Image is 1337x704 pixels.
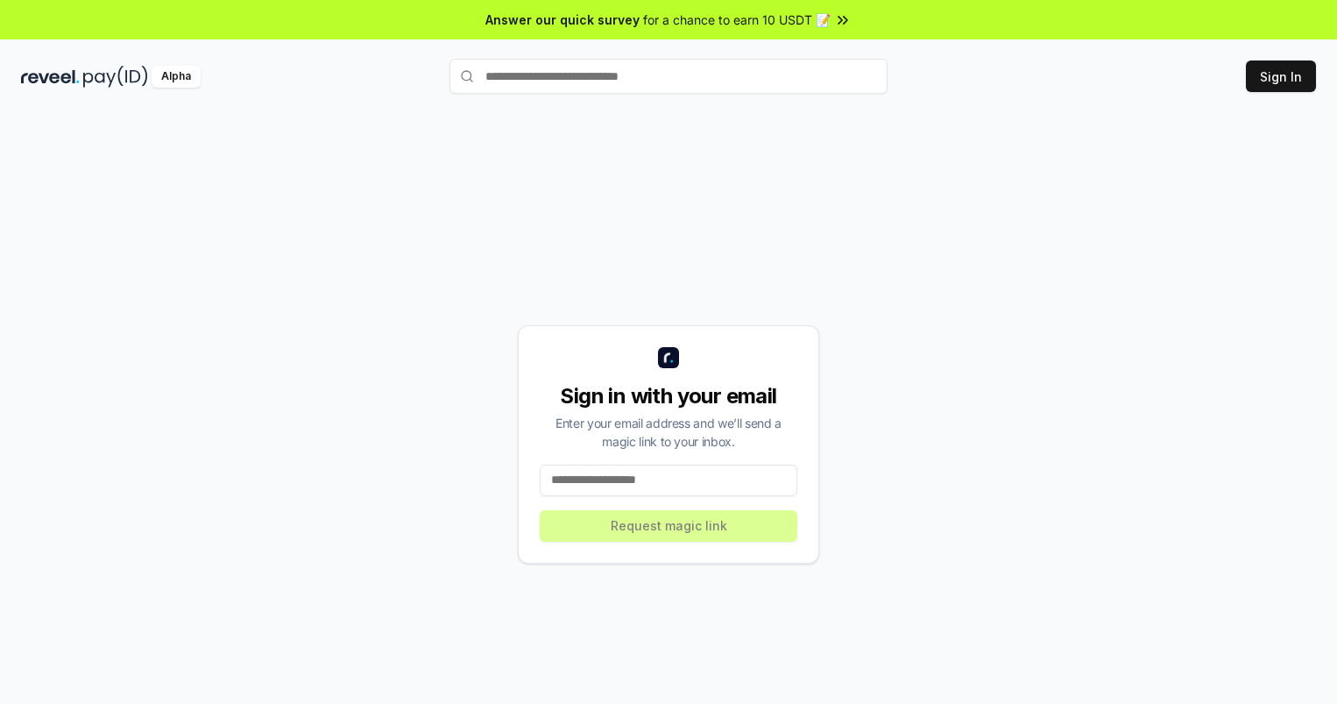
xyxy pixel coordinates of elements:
img: logo_small [658,347,679,368]
div: Sign in with your email [540,382,797,410]
div: Enter your email address and we’ll send a magic link to your inbox. [540,414,797,451]
span: Answer our quick survey [485,11,640,29]
img: reveel_dark [21,66,80,88]
div: Alpha [152,66,201,88]
img: pay_id [83,66,148,88]
span: for a chance to earn 10 USDT 📝 [643,11,831,29]
button: Sign In [1246,60,1316,92]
